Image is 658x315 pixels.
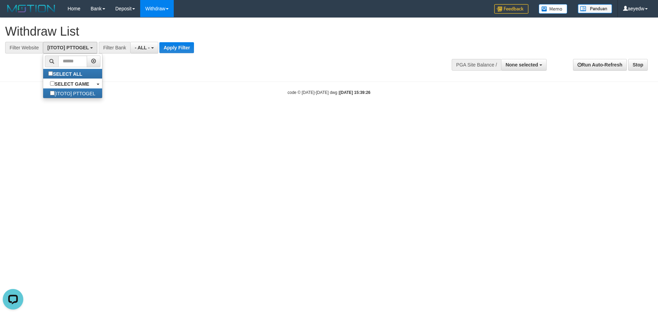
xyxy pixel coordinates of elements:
img: Feedback.jpg [494,4,528,14]
a: SELECT GAME [43,79,102,88]
input: SELECT GAME [50,81,54,86]
strong: [DATE] 15:39:26 [340,90,370,95]
small: code © [DATE]-[DATE] dwg | [288,90,370,95]
button: [ITOTO] PTTOGEL [43,42,97,53]
button: - ALL - [130,42,158,53]
span: [ITOTO] PTTOGEL [47,45,89,50]
button: Apply Filter [159,42,194,53]
div: PGA Site Balance / [452,59,501,71]
span: - ALL - [135,45,150,50]
button: Open LiveChat chat widget [3,3,23,23]
img: Button%20Memo.svg [539,4,568,14]
div: Filter Bank [99,42,130,53]
b: SELECT GAME [54,81,89,87]
h1: Withdraw List [5,25,432,38]
span: None selected [505,62,538,68]
a: Stop [628,59,648,71]
label: SELECT ALL [43,69,89,78]
a: Run Auto-Refresh [573,59,627,71]
input: [ITOTO] PTTOGEL [50,91,54,95]
button: None selected [501,59,547,71]
div: Filter Website [5,42,43,53]
img: panduan.png [578,4,612,13]
img: MOTION_logo.png [5,3,57,14]
label: [ITOTO] PTTOGEL [43,88,102,98]
input: SELECT ALL [48,71,53,76]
